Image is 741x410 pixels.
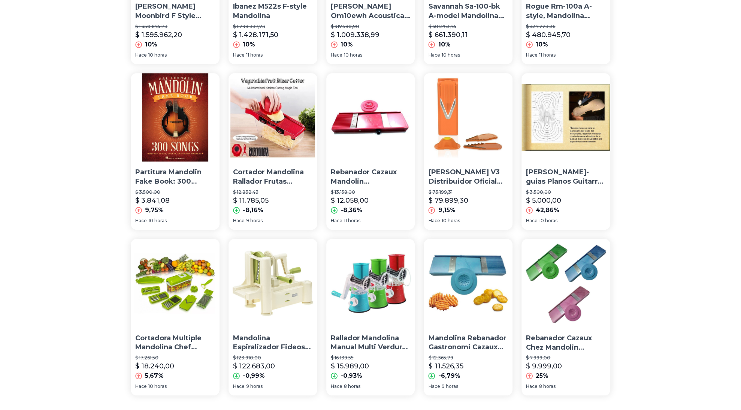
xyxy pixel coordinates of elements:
[135,361,174,371] p: $ 18.240,00
[539,383,556,389] span: 8 horas
[135,218,147,224] span: Hace
[438,206,455,215] p: 9,15%
[331,355,411,361] p: $ 16.139,55
[536,206,559,215] p: 42,86%
[341,206,362,215] p: -8,36%
[233,189,313,195] p: $ 12.832,43
[131,239,220,328] img: Cortadora Multiple Mandolina Chef Nina- Frutas Y Verduras
[438,40,450,49] p: 10%
[135,52,147,58] span: Hace
[424,73,512,162] img: Mandolina Börner V3 Distribuidor Oficial Borner
[539,52,556,58] span: 11 horas
[344,218,360,224] span: 11 horas
[148,52,167,58] span: 10 horas
[428,218,440,224] span: Hace
[246,52,263,58] span: 11 horas
[521,73,610,230] a: Combo Luthería-guias Planos Guitarra-bajo+ (violín-banjo-ukelele O Mandolina)[PERSON_NAME]-guias ...
[526,24,606,30] p: $ 437.223,36
[131,239,220,395] a: Cortadora Multiple Mandolina Chef Nina- Frutas Y VerdurasCortadora Multiple Mandolina Chef [PERSO...
[326,73,415,230] a: Rebanador Cazaux Mandolin Papa Frita RejillaRebanador Cazaux Mandolin [PERSON_NAME]$ 13.158,00$ 1...
[148,383,167,389] span: 10 horas
[135,334,215,352] p: Cortadora Multiple Mandolina Chef [PERSON_NAME] Y [PERSON_NAME]
[428,189,508,195] p: $ 73.199,31
[229,73,317,162] img: Cortador Mandolina Rallador Frutas Verduras Unico Importado
[145,371,164,380] p: 5,67%
[135,383,147,389] span: Hace
[233,24,313,30] p: $ 1.298.337,73
[441,52,460,58] span: 10 horas
[536,40,548,49] p: 10%
[428,195,468,206] p: $ 79.899,30
[428,2,508,21] p: Savannah Sa-100-bk A-model Mandolina Negra Eléctrica
[233,168,313,186] p: Cortador Mandolina Rallador Frutas Verduras Unico Importado
[526,2,606,21] p: Rogue Rm-100a A-style, Mandolina Negra
[331,24,411,30] p: $ 917.580,90
[441,218,460,224] span: 10 horas
[526,383,538,389] span: Hace
[145,40,157,49] p: 10%
[135,30,182,40] p: $ 1.595.962,20
[233,195,269,206] p: $ 11.785,05
[243,371,265,380] p: -0,99%
[428,355,508,361] p: $ 12.365,79
[526,52,538,58] span: Hace
[331,30,379,40] p: $ 1.009.338,99
[243,40,255,49] p: 10%
[428,334,508,352] p: Mandolina Rebanador Gastronomi Cazaux Papas Rejilla Plastico
[233,30,278,40] p: $ 1.428.171,50
[233,361,275,371] p: $ 122.683,00
[424,239,512,395] a: Mandolina Rebanador Gastronomi Cazaux Papas Rejilla PlasticoMandolina Rebanador Gastronomi Cazaux...
[229,239,317,328] img: Mandolina Espiralizador Fideos Vegetales Lurch Alemania
[135,24,215,30] p: $ 1.450.874,73
[424,239,512,328] img: Mandolina Rebanador Gastronomi Cazaux Papas Rejilla Plastico
[331,218,342,224] span: Hace
[326,239,415,328] img: Rallador Mandolina Manual Multi Verduras Vegetales Quesos
[135,189,215,195] p: $ 3.500,00
[526,189,606,195] p: $ 3.500,00
[145,206,164,215] p: 9,75%
[526,218,538,224] span: Hace
[428,30,468,40] p: $ 661.390,11
[539,218,557,224] span: 10 horas
[243,206,263,215] p: -8,16%
[526,30,571,40] p: $ 480.945,70
[331,361,369,371] p: $ 15.989,00
[424,73,512,230] a: Mandolina Börner V3 Distribuidor Oficial Borner [PERSON_NAME] V3 Distribuidor Oficial [PERSON_NAM...
[536,371,548,380] p: 25%
[135,168,215,186] p: Partitura Mandolin Fake Book: 300 Songs Digital Mandolina
[135,355,215,361] p: $ 17.261,50
[526,168,606,186] p: [PERSON_NAME]-guias Planos Guitarra-bajo+ (violín-banjo-ukelele O Mandolina)
[331,383,342,389] span: Hace
[428,383,440,389] span: Hace
[344,52,362,58] span: 10 horas
[135,2,215,21] p: [PERSON_NAME] Moonbird F Style Acoustic Electrica Mandolina Negra
[331,52,342,58] span: Hace
[326,239,415,395] a: Rallador Mandolina Manual Multi Verduras Vegetales Quesos Rallador Mandolina Manual Multi Verdura...
[438,371,460,380] p: -6,79%
[233,2,313,21] p: Ibanez M522s F-style Mandolina
[428,24,508,30] p: $ 601.263,74
[428,168,508,186] p: [PERSON_NAME] V3 Distribuidor Oficial [PERSON_NAME]
[135,195,170,206] p: $ 3.841,08
[331,334,411,352] p: Rallador Mandolina Manual Multi Verduras Vegetales Quesos
[521,73,610,162] img: Combo Luthería-guias Planos Guitarra-bajo+ (violín-banjo-ukelele O Mandolina)
[233,52,245,58] span: Hace
[526,195,561,206] p: $ 5.000,00
[428,52,440,58] span: Hace
[229,73,317,230] a: Cortador Mandolina Rallador Frutas Verduras Unico ImportadoCortador Mandolina Rallador Frutas Ver...
[326,73,415,162] img: Rebanador Cazaux Mandolin Papa Frita Rejilla
[233,218,245,224] span: Hace
[331,189,411,195] p: $ 13.158,00
[233,355,313,361] p: $ 123.910,00
[331,2,411,21] p: [PERSON_NAME] Om10ewh Acoustica Electrica Mandolina
[441,383,458,389] span: 9 horas
[428,361,463,371] p: $ 11.526,35
[131,73,220,162] img: Partitura Mandolin Fake Book: 300 Songs Digital Mandolina
[233,383,245,389] span: Hace
[331,195,369,206] p: $ 12.058,00
[344,383,360,389] span: 8 horas
[131,73,220,230] a: Partitura Mandolin Fake Book: 300 Songs Digital MandolinaPartitura Mandolin Fake Book: 300 Songs ...
[521,239,610,328] img: Rebanador Cazaux Chez Mandolin Papa Frita Rejilla Pettish
[521,239,610,395] a: Rebanador Cazaux Chez Mandolin Papa Frita Rejilla Pettish Rebanador Cazaux Chez Mandolin [PERSON_...
[331,168,411,186] p: Rebanador Cazaux Mandolin [PERSON_NAME]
